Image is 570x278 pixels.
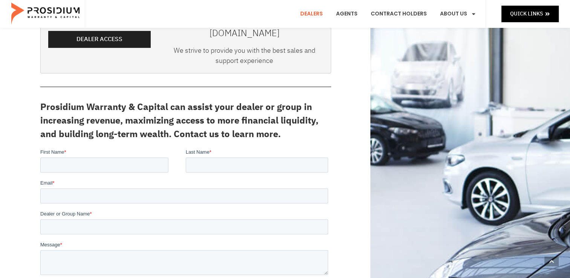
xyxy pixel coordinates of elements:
[501,6,559,22] a: Quick Links
[76,34,122,45] span: Dealer Access
[40,100,331,141] h3: Prosidium Warranty & Capital can assist your dealer or group in increasing revenue, maximizing ac...
[166,45,323,69] div: We strive to provide you with the best sales and support experience
[48,31,151,48] a: Dealer Access
[510,9,543,18] span: Quick Links
[209,10,306,40] a: [EMAIL_ADDRESS][DOMAIN_NAME]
